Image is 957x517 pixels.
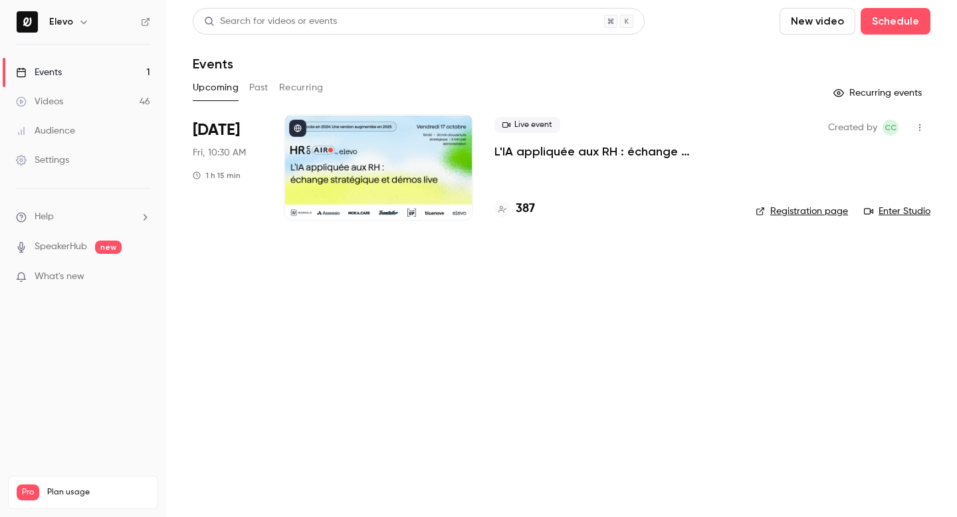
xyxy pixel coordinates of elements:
[134,271,150,283] iframe: Noticeable Trigger
[494,117,560,133] span: Live event
[885,120,897,136] span: CC
[17,484,39,500] span: Pro
[193,146,246,159] span: Fri, 10:30 AM
[16,210,150,224] li: help-dropdown-opener
[204,15,337,29] div: Search for videos or events
[861,8,930,35] button: Schedule
[16,124,75,138] div: Audience
[17,11,38,33] img: Elevo
[864,205,930,218] a: Enter Studio
[16,66,62,79] div: Events
[516,200,535,218] h4: 387
[279,77,324,98] button: Recurring
[16,95,63,108] div: Videos
[35,210,54,224] span: Help
[494,144,734,159] a: L'IA appliquée aux RH : échange stratégique et démos live.
[780,8,855,35] button: New video
[193,170,241,181] div: 1 h 15 min
[193,56,233,72] h1: Events
[16,154,69,167] div: Settings
[828,120,877,136] span: Created by
[883,120,899,136] span: Clara Courtillier
[193,120,240,141] span: [DATE]
[47,487,150,498] span: Plan usage
[95,241,122,254] span: new
[35,270,84,284] span: What's new
[193,77,239,98] button: Upcoming
[35,240,87,254] a: SpeakerHub
[827,82,930,104] button: Recurring events
[249,77,268,98] button: Past
[494,200,535,218] a: 387
[49,15,73,29] h6: Elevo
[756,205,848,218] a: Registration page
[193,114,263,221] div: Oct 17 Fri, 10:30 AM (Europe/Paris)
